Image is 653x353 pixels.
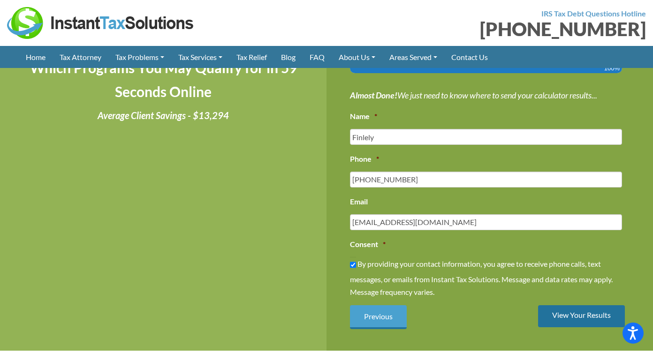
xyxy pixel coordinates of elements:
[53,46,108,68] a: Tax Attorney
[350,90,597,100] i: We just need to know where to send your calculator results...
[19,46,53,68] a: Home
[350,214,622,230] input: Your Email Address
[604,63,620,73] span: 100%
[350,112,377,121] label: Name
[332,46,382,68] a: About Us
[274,46,303,68] a: Blog
[350,90,397,100] strong: Almost Done!
[7,7,195,39] img: Instant Tax Solutions Logo
[350,172,622,188] input: Your Phone Number *
[229,46,274,68] a: Tax Relief
[171,46,229,68] a: Tax Services
[108,46,171,68] a: Tax Problems
[334,20,646,38] div: [PHONE_NUMBER]
[538,305,625,327] input: View Your Results
[350,197,368,207] label: Email
[350,154,379,164] label: Phone
[98,110,229,121] i: Average Client Savings - $13,294
[303,46,332,68] a: FAQ
[541,9,646,18] strong: IRS Tax Debt Questions Hotline
[350,240,386,249] label: Consent
[382,46,444,68] a: Areas Served
[350,305,407,329] input: Previous
[444,46,495,68] a: Contact Us
[7,17,195,26] a: Instant Tax Solutions Logo
[350,129,622,145] input: Your Name *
